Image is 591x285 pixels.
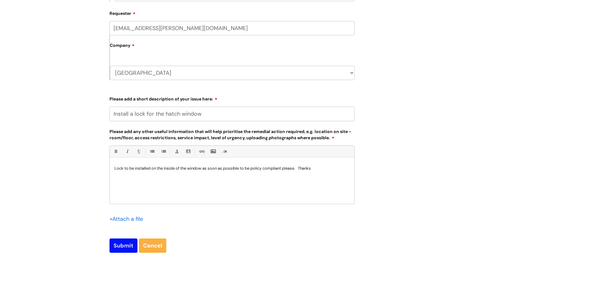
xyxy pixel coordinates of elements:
[148,148,156,155] a: • Unordered List (Ctrl-Shift-7)
[198,148,205,155] a: Link
[110,215,112,223] span: +
[110,21,355,35] input: Email
[173,148,181,155] a: Font Color
[114,166,350,171] p: Lock to be installed on the inside of the window as soon as possible to be policy compliant pleas...
[112,148,119,155] a: Bold (Ctrl-B)
[110,214,147,224] div: Attach a file
[159,148,167,155] a: 1. Ordered List (Ctrl-Shift-8)
[139,238,166,253] a: Cancel
[110,128,355,140] label: Please add any other useful information that will help prioritise the remedial action required, e...
[110,9,355,16] label: Requester
[123,148,131,155] a: Italic (Ctrl-I)
[184,148,192,155] a: Back Color
[110,41,355,55] label: Company
[110,94,355,102] label: Please add a short description of your issue here:
[110,238,137,253] input: Submit
[209,148,217,155] a: Insert Image...
[135,148,142,155] a: Underline(Ctrl-U)
[221,148,228,155] a: Remove formatting (Ctrl-\)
